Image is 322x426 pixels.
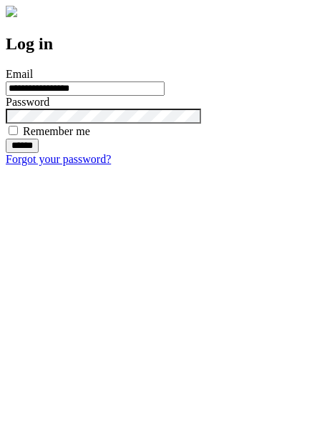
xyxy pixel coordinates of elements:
[6,153,111,165] a: Forgot your password?
[6,96,49,108] label: Password
[6,6,17,17] img: logo-4e3dc11c47720685a147b03b5a06dd966a58ff35d612b21f08c02c0306f2b779.png
[6,34,316,54] h2: Log in
[6,68,33,80] label: Email
[23,125,90,137] label: Remember me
